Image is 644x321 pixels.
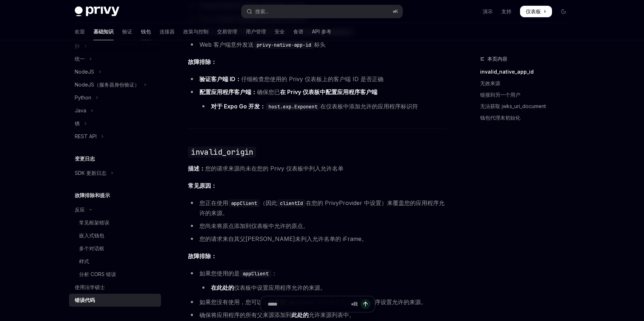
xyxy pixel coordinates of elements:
a: 无效来源 [480,78,575,89]
a: 在 Privy 仪表板中配置应用程序客户端 [280,88,377,96]
button: 切换 NodeJS（服务器身份验证）部分 [69,78,161,91]
font: invalid_native_app_id [480,69,534,75]
font: 对于 Expo Go 开发： [211,103,266,110]
font: 使用法学硕士 [75,284,105,290]
a: 在此处的 [211,284,234,292]
font: Web 客户端意外发送 [199,41,254,48]
font: 反应 [75,206,85,213]
a: 政策与控制 [183,23,208,40]
font: K [395,9,398,14]
font: 多个对话框 [79,245,104,251]
font: Python [75,94,91,101]
font: 仔细检查您使用的 Privy 仪表板上的客户端 ID 是否正确 [241,75,383,83]
font: 食谱 [293,28,303,34]
a: 基础知识 [93,23,114,40]
font: 您的请求来源尚未在您的 Privy 仪表板中列入允许名单 [205,165,344,172]
a: 错误代码 [69,294,161,307]
button: 发送消息 [360,299,371,309]
font: NodeJS（服务器身份验证） [75,82,139,88]
a: 分析 CORS 错误 [69,268,161,281]
font: 搜索... [255,8,268,14]
code: host.exp.Exponent [266,103,320,111]
a: API 参考 [312,23,331,40]
button: 切换 NodeJS 部分 [69,65,161,78]
a: 验证 [122,23,132,40]
font: 钱包 [141,28,151,34]
font: 您尚未将原点添加到仪表板中允许的原点。 [199,222,309,229]
font: 在仪表板中 [320,103,349,110]
font: 故障排除： [188,58,217,65]
font: 错误代码 [75,297,95,303]
a: 交易管理 [217,23,237,40]
font: 嵌入式钱包 [79,232,104,238]
a: invalid_native_app_id [480,66,575,78]
button: 切换 Unity 部分 [69,52,161,65]
font: 描述： [188,165,205,172]
code: invalid_origin [188,146,256,158]
font: 变更日志 [75,155,95,162]
a: 使用法学硕士 [69,281,161,294]
font: ： [271,270,277,277]
font: 常见原因： [188,182,217,189]
font: 无效来源 [480,80,500,86]
button: 切换 Rust 部分 [69,117,161,130]
font: SDK 更新日志 [75,170,106,176]
button: 切换 Python 部分 [69,91,161,104]
font: （因此 [260,199,277,206]
font: 您正在使用 [199,199,228,206]
font: 用户管理 [246,28,266,34]
code: appClient [240,270,271,278]
font: ⌘ [393,9,395,14]
font: 仪表板 [526,8,541,14]
font: 故障排除和提示 [75,192,110,198]
font: 如果您使用的是 [199,270,240,277]
font: 欢迎 [75,28,85,34]
font: 政策与控制 [183,28,208,34]
font: 钱包代理未初始化 [480,115,520,121]
font: 分析 CORS 错误 [79,271,116,277]
font: 配置应用程序客户端： [199,88,257,96]
a: 无法获取 jwks_uri_document [480,101,575,112]
a: 多个对话框 [69,242,161,255]
font: 。 [320,284,326,291]
button: 切换 SDK 变更日志部分 [69,167,161,180]
font: 验证 [122,28,132,34]
a: 钱包 [141,23,151,40]
button: 切换 React 部分 [69,203,161,216]
font: 常见框架错误 [79,219,109,225]
font: 统一 [75,56,85,62]
button: 打开搜索 [241,5,402,18]
a: 食谱 [293,23,303,40]
a: 欢迎 [75,23,85,40]
a: 仪表板 [520,6,552,17]
font: 基础知识 [93,28,114,34]
font: 标头 [314,41,326,48]
font: 无法获取 jwks_uri_document [480,103,546,109]
font: 在您的 PrivyProvider 中设置）来覆盖您的应用程序允许的来源。 [199,199,445,217]
button: 切换 REST API 部分 [69,130,161,143]
font: 交易管理 [217,28,237,34]
button: 切换暗模式 [558,6,569,17]
a: 连接器 [160,23,175,40]
code: clientId [277,199,306,207]
font: 锈 [75,120,80,126]
font: 添加允许的应用程序标识符 [349,103,418,110]
code: privy-native-app-id [254,41,314,49]
code: appClient [228,199,260,207]
a: 支持 [501,8,511,15]
a: 链接到另一个用户 [480,89,575,101]
a: 嵌入式钱包 [69,229,161,242]
font: 验证客户端 ID： [199,75,241,83]
button: 切换 Java 部分 [69,104,161,117]
font: 连接器 [160,28,175,34]
a: 钱包代理未初始化 [480,112,575,124]
font: 故障排除： [188,252,217,260]
a: 样式 [69,255,161,268]
font: 仪表板中设置应用程序允许的来源 [234,284,320,291]
font: Java [75,107,86,113]
font: 链接到另一个用户 [480,92,520,98]
a: 安全 [275,23,285,40]
font: REST API [75,133,97,139]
